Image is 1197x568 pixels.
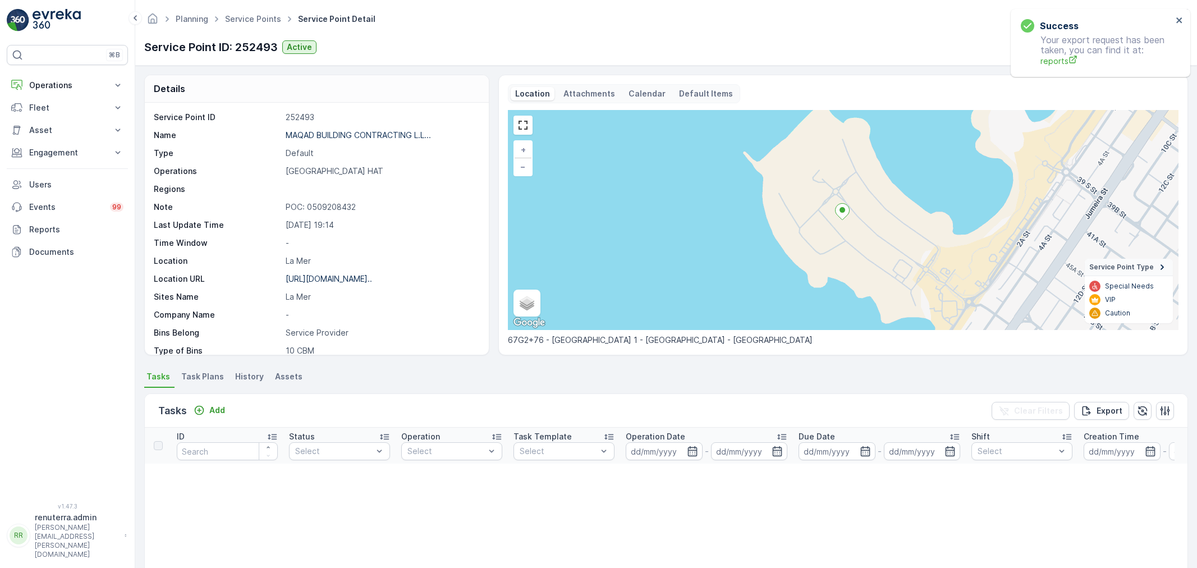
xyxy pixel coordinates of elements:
[679,88,733,99] p: Default Items
[154,219,281,231] p: Last Update Time
[209,405,225,416] p: Add
[878,445,882,458] p: -
[286,255,477,267] p: La Mer
[1040,19,1079,33] h3: Success
[154,184,281,195] p: Regions
[286,148,477,159] p: Default
[508,335,1178,346] p: 67G2+76 - [GEOGRAPHIC_DATA] 1 - [GEOGRAPHIC_DATA] - [GEOGRAPHIC_DATA]
[181,371,224,382] span: Task Plans
[158,403,187,419] p: Tasks
[146,17,159,26] a: Homepage
[515,291,539,315] a: Layers
[177,431,185,442] p: ID
[1097,405,1122,416] p: Export
[225,14,281,24] a: Service Points
[154,82,185,95] p: Details
[401,431,440,442] p: Operation
[146,371,170,382] span: Tasks
[7,503,128,510] span: v 1.47.3
[7,74,128,97] button: Operations
[286,345,477,356] p: 10 CBM
[515,158,531,175] a: Zoom Out
[10,526,27,544] div: RR
[1105,295,1116,304] p: VIP
[286,166,477,177] p: [GEOGRAPHIC_DATA] HAT
[286,291,477,303] p: La Mer
[513,431,572,442] p: Task Template
[1014,405,1063,416] p: Clear Filters
[7,218,128,241] a: Reports
[286,274,372,283] p: [URL][DOMAIN_NAME]..
[282,40,317,54] button: Active
[7,97,128,119] button: Fleet
[176,14,208,24] a: Planning
[154,112,281,123] p: Service Point ID
[109,51,120,59] p: ⌘B
[286,327,477,338] p: Service Provider
[29,102,106,113] p: Fleet
[799,431,835,442] p: Due Date
[286,112,477,123] p: 252493
[154,201,281,213] p: Note
[154,327,281,338] p: Bins Belong
[407,446,485,457] p: Select
[154,291,281,303] p: Sites Name
[992,402,1070,420] button: Clear Filters
[1176,16,1184,26] button: close
[884,442,961,460] input: dd/mm/yyyy
[286,237,477,249] p: -
[7,141,128,164] button: Engagement
[978,446,1055,457] p: Select
[799,442,875,460] input: dd/mm/yyyy
[154,130,281,141] p: Name
[29,246,123,258] p: Documents
[144,39,278,56] p: Service Point ID: 252493
[29,179,123,190] p: Users
[1163,445,1167,458] p: -
[1085,259,1173,276] summary: Service Point Type
[626,442,703,460] input: dd/mm/yyyy
[1105,282,1154,291] p: Special Needs
[1105,309,1130,318] p: Caution
[35,512,119,523] p: renuterra.admin
[154,345,281,356] p: Type of Bins
[521,145,526,154] span: +
[295,446,373,457] p: Select
[35,523,119,559] p: [PERSON_NAME][EMAIL_ADDRESS][PERSON_NAME][DOMAIN_NAME]
[296,13,378,25] span: Service Point Detail
[112,203,121,212] p: 99
[177,442,278,460] input: Search
[289,431,315,442] p: Status
[275,371,302,382] span: Assets
[629,88,666,99] p: Calendar
[705,445,709,458] p: -
[154,309,281,320] p: Company Name
[287,42,312,53] p: Active
[1040,55,1172,67] a: reports
[33,9,81,31] img: logo_light-DOdMpM7g.png
[520,446,597,457] p: Select
[29,224,123,235] p: Reports
[1021,35,1172,67] p: Your export request has been taken, you can find it at:
[29,80,106,91] p: Operations
[7,512,128,559] button: RRrenuterra.admin[PERSON_NAME][EMAIL_ADDRESS][PERSON_NAME][DOMAIN_NAME]
[511,315,548,330] img: Google
[235,371,264,382] span: History
[1089,263,1154,272] span: Service Point Type
[971,431,990,442] p: Shift
[154,255,281,267] p: Location
[1074,402,1129,420] button: Export
[286,219,477,231] p: [DATE] 19:14
[515,117,531,134] a: View Fullscreen
[154,148,281,159] p: Type
[1084,431,1139,442] p: Creation Time
[154,166,281,177] p: Operations
[515,141,531,158] a: Zoom In
[286,201,477,213] p: POC: 0509208432
[286,309,477,320] p: -
[29,147,106,158] p: Engagement
[7,241,128,263] a: Documents
[711,442,788,460] input: dd/mm/yyyy
[7,196,128,218] a: Events99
